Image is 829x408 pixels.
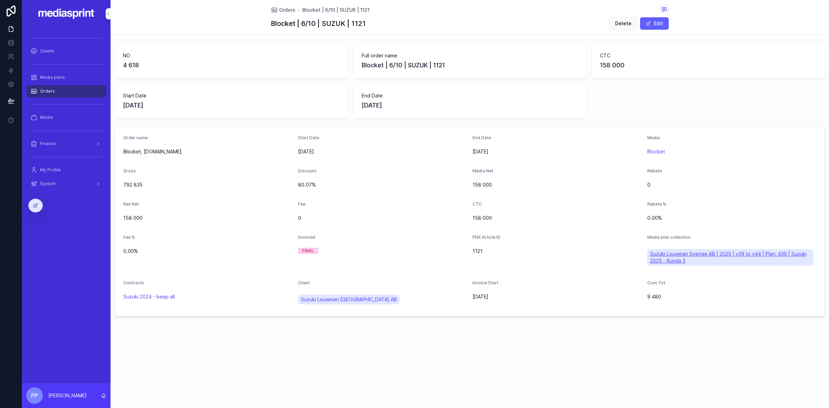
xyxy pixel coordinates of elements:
span: System [40,181,56,187]
span: Gross [123,168,136,173]
a: Media plans [26,71,106,84]
span: Media [40,115,53,120]
span: 80.07% [298,181,467,188]
span: Contracts [123,280,144,285]
span: Orders [279,7,295,13]
span: CTC [473,201,482,207]
span: Rebate [647,168,662,173]
span: End Date [362,92,578,99]
span: Blocket, [DOMAIN_NAME] [123,148,293,155]
iframe: Spotlight [1,33,13,46]
span: 0 [298,215,467,221]
a: Finance [26,137,106,150]
span: [DATE] [473,148,642,155]
span: Start Date [298,135,319,140]
a: Blocket [647,148,665,155]
span: Fee [298,201,305,207]
a: Clients [26,45,106,57]
span: 0.00% [647,215,817,221]
span: NO [123,52,340,59]
span: 0 [647,181,817,188]
div: FINAL [302,248,314,254]
span: Invoiced [298,235,315,240]
span: Finance [40,141,56,146]
span: Start Date [123,92,340,99]
a: My Profile [26,164,106,176]
span: End Date [473,135,491,140]
img: App logo [38,8,95,19]
span: Invoice Start [473,280,498,285]
span: Client [298,280,310,285]
span: 4 618 [123,60,340,70]
span: Order name [123,135,147,140]
span: 158 000 [473,181,642,188]
a: Media [26,111,106,124]
a: Orders [271,7,295,13]
a: Blocket | 6/10 | SUZUK | 1121 [302,7,370,13]
span: 1121 [473,248,642,255]
span: CTC [600,52,817,59]
span: 0.00% [123,248,293,255]
span: 792 835 [123,181,293,188]
span: [DATE] [298,148,467,155]
button: Edit [640,17,669,30]
a: Suzuki 2024 - keep all [123,293,175,300]
span: PP [31,391,38,400]
span: Discount [298,168,316,173]
span: Full order name [362,52,578,59]
span: Suzuki Louwman [GEOGRAPHIC_DATA] AB [301,296,397,303]
span: 158 000 [123,215,293,221]
span: [DATE] [123,101,340,110]
span: Net Net [123,201,139,207]
span: Com Tot [647,280,665,285]
button: Delete [609,17,637,30]
span: Media plan collection [647,235,690,240]
span: Blocket | 6/10 | SUZUK | 1121 [362,60,578,70]
span: [DATE] [473,293,642,300]
span: Suzuki Louwman Sverige AB | 2025 | v39 to v44 | Plan: 439 | Suzuki 2025 - Runda 3 [650,250,811,264]
div: scrollable content [22,28,111,199]
span: Delete [615,20,631,27]
span: Media [647,135,660,140]
h1: Blocket | 6/10 | SUZUK | 1121 [271,19,366,28]
span: My Profile [40,167,61,173]
span: 158 000 [473,215,642,221]
span: [DATE] [362,101,578,110]
span: FNX Article ID [473,235,501,240]
span: Clients [40,48,54,54]
a: Suzuki Louwman Sverige AB | 2025 | v39 to v44 | Plan: 439 | Suzuki 2025 - Runda 3 [647,249,814,266]
span: 9 480 [647,293,817,300]
a: System [26,178,106,190]
span: 158 000 [600,60,817,70]
span: Orders [40,88,55,94]
p: [PERSON_NAME] [48,392,87,399]
a: Orders [26,85,106,97]
a: Suzuki Louwman [GEOGRAPHIC_DATA] AB [298,295,400,304]
span: Fee % [123,235,135,240]
span: Media plans [40,75,65,80]
span: Rebate % [647,201,666,207]
span: Media Net [473,168,493,173]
